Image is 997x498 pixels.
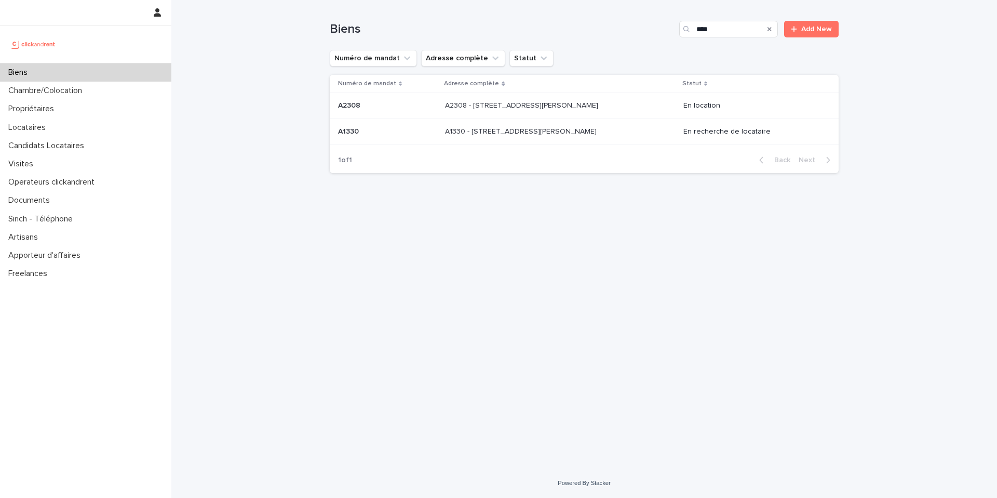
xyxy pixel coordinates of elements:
[682,78,702,89] p: Statut
[338,125,361,136] p: A1330
[445,99,600,110] p: A2308 - [STREET_ADDRESS][PERSON_NAME]
[330,22,675,37] h1: Biens
[444,78,499,89] p: Adresse complète
[421,50,505,67] button: Adresse complète
[4,123,54,133] p: Locataires
[4,232,46,242] p: Artisans
[330,119,839,145] tr: A1330A1330 A1330 - [STREET_ADDRESS][PERSON_NAME]A1330 - [STREET_ADDRESS][PERSON_NAME] En recherch...
[338,78,396,89] p: Numéro de mandat
[4,214,81,224] p: Sinch - Téléphone
[4,251,89,260] p: Apporteur d'affaires
[679,21,778,37] input: Search
[8,34,59,55] img: UCB0brd3T0yccxBKYDjQ
[751,155,794,165] button: Back
[509,50,554,67] button: Statut
[4,177,103,187] p: Operateurs clickandrent
[558,480,610,486] a: Powered By Stacker
[683,127,822,136] p: En recherche de locataire
[799,156,821,164] span: Next
[4,86,90,96] p: Chambre/Colocation
[4,269,56,279] p: Freelances
[330,148,360,173] p: 1 of 1
[683,101,822,110] p: En location
[338,99,362,110] p: A2308
[4,195,58,205] p: Documents
[794,155,839,165] button: Next
[330,50,417,67] button: Numéro de mandat
[801,25,832,33] span: Add New
[4,159,42,169] p: Visites
[445,125,599,136] p: A1330 - [STREET_ADDRESS][PERSON_NAME]
[768,156,790,164] span: Back
[330,93,839,119] tr: A2308A2308 A2308 - [STREET_ADDRESS][PERSON_NAME]A2308 - [STREET_ADDRESS][PERSON_NAME] En location
[4,68,36,77] p: Biens
[4,141,92,151] p: Candidats Locataires
[4,104,62,114] p: Propriétaires
[784,21,839,37] a: Add New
